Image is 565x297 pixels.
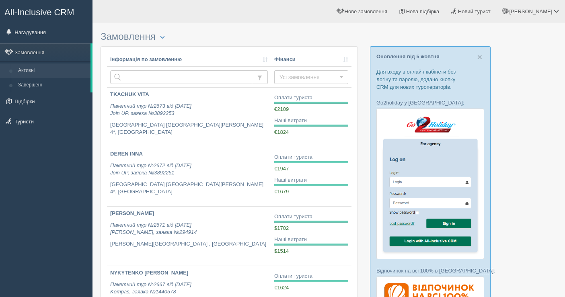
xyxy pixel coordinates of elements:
b: NYKYTENKO [PERSON_NAME] [110,270,188,276]
i: Пакетний тур №2673 від [DATE] Join UP, заявка №3892253 [110,103,191,117]
a: Інформація по замовленню [110,56,268,63]
span: Усі замовлення [279,73,338,81]
span: Новий турист [458,8,491,14]
a: Go2holiday у [GEOGRAPHIC_DATA] [376,100,463,106]
span: €2109 [274,106,289,112]
span: All-Inclusive CRM [4,7,74,17]
i: Пакетний тур №2667 від [DATE] Kompas, заявка №1440578 [110,281,191,295]
a: TKACHUK VITA Пакетний тур №2673 від [DATE]Join UP, заявка №3892253 [GEOGRAPHIC_DATA] [GEOGRAPHIC_... [107,88,271,147]
i: Пакетний тур №2672 від [DATE] Join UP, заявка №3892251 [110,162,191,176]
div: Наші витрати [274,176,348,184]
b: DEREN INNA [110,151,143,157]
a: Фінанси [274,56,348,63]
a: All-Inclusive CRM [0,0,92,23]
a: [PERSON_NAME] Пакетний тур №2671 від [DATE][PERSON_NAME], заявка №294914 [PERSON_NAME][GEOGRAPHIC... [107,207,271,266]
a: Оновлення від 5 жовтня [376,53,440,59]
div: Наші витрати [274,117,348,125]
p: Для входу в онлайн кабінети без логіну та паролю, додано кнопку CRM для нових туроператорів. [376,68,484,91]
span: [PERSON_NAME] [509,8,552,14]
i: Пакетний тур №2671 від [DATE] [PERSON_NAME], заявка №294914 [110,222,197,236]
div: Наші витрати [274,236,348,244]
span: × [477,52,482,61]
h3: Замовлення [101,31,358,42]
a: Активні [14,63,90,78]
button: Close [477,53,482,61]
a: DEREN INNA Пакетний тур №2672 від [DATE]Join UP, заявка №3892251 [GEOGRAPHIC_DATA] [GEOGRAPHIC_DA... [107,147,271,206]
img: go2holiday-login-via-crm-for-travel-agents.png [376,109,484,259]
div: Оплати туриста [274,213,348,221]
span: €1679 [274,188,289,195]
a: Завершені [14,78,90,92]
p: : [376,267,484,274]
p: [PERSON_NAME][GEOGRAPHIC_DATA] , [GEOGRAPHIC_DATA] [110,240,268,248]
div: Оплати туриста [274,154,348,161]
div: Оплати туриста [274,94,348,102]
span: Нове замовлення [345,8,387,14]
b: [PERSON_NAME] [110,210,154,216]
input: Пошук за номером замовлення, ПІБ або паспортом туриста [110,70,252,84]
div: Оплати туриста [274,272,348,280]
span: $1702 [274,225,289,231]
span: €1824 [274,129,289,135]
p: [GEOGRAPHIC_DATA] [GEOGRAPHIC_DATA][PERSON_NAME] 4*, [GEOGRAPHIC_DATA] [110,121,268,136]
button: Усі замовлення [274,70,348,84]
span: $1514 [274,248,289,254]
span: Нова підбірка [406,8,440,14]
a: Відпочинок на всі 100% в [GEOGRAPHIC_DATA] [376,268,493,274]
b: TKACHUK VITA [110,91,149,97]
span: €1947 [274,166,289,172]
p: [GEOGRAPHIC_DATA] [GEOGRAPHIC_DATA][PERSON_NAME] 4*, [GEOGRAPHIC_DATA] [110,181,268,196]
p: : [376,99,484,107]
span: €1624 [274,285,289,291]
